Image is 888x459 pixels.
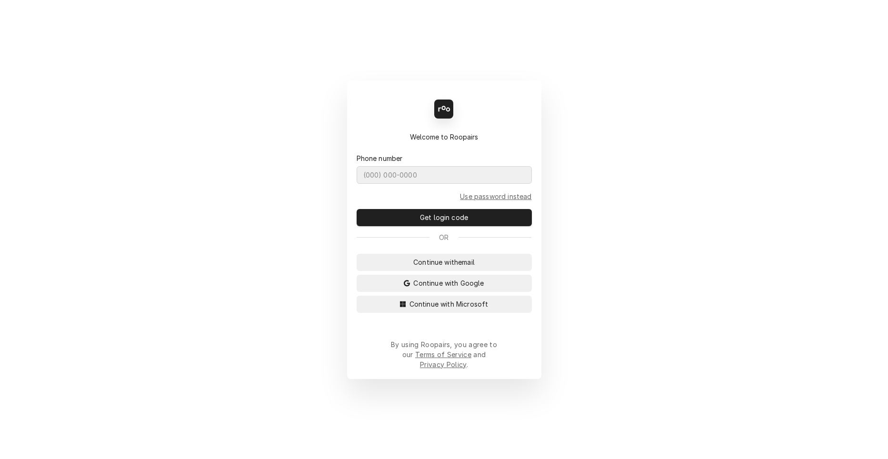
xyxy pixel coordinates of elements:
div: Welcome to Roopairs [357,132,532,142]
button: Continue with Microsoft [357,296,532,313]
label: Phone number [357,153,403,163]
input: (000) 000-0000 [357,166,532,184]
a: Go to Phone and password form [460,191,531,201]
button: Get login code [357,209,532,226]
button: Continue withemail [357,254,532,271]
button: Continue with Google [357,275,532,292]
a: Terms of Service [415,350,471,359]
a: Privacy Policy [420,360,466,369]
div: By using Roopairs, you agree to our and . [391,339,498,369]
span: Continue with Microsoft [408,299,490,309]
span: Get login code [418,212,470,222]
span: Continue with Google [411,278,486,288]
span: Continue with email [411,257,477,267]
div: Or [357,232,532,242]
